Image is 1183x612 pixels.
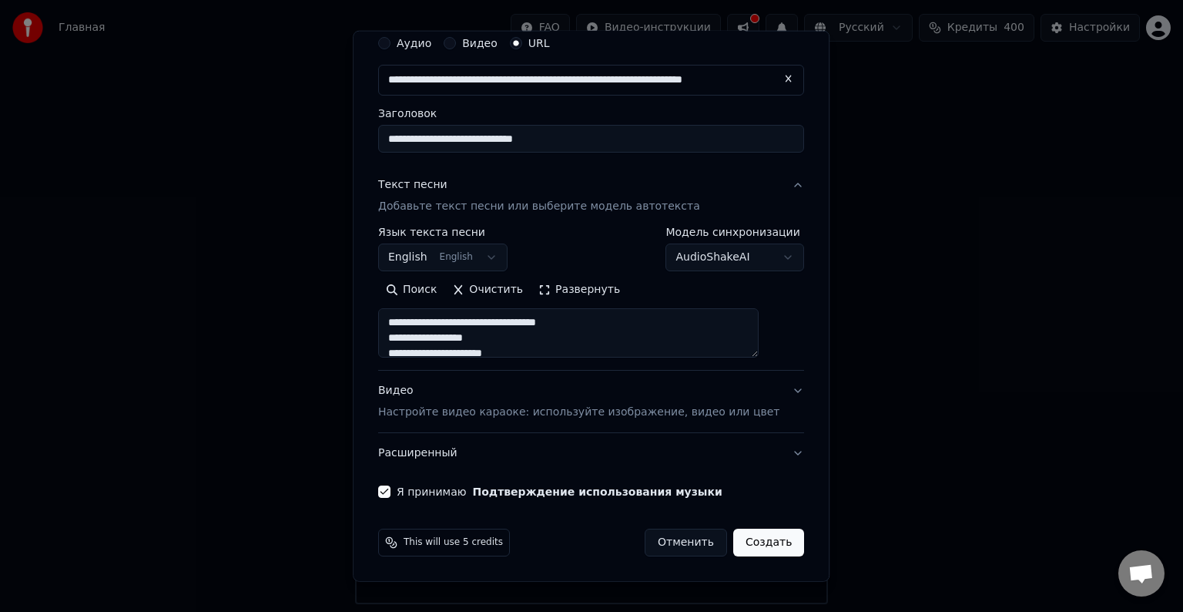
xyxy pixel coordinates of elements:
[378,177,447,193] div: Текст песни
[462,38,498,49] label: Видео
[378,165,804,227] button: Текст песниДобавьте текст песни или выберите модель автотекста
[404,536,503,549] span: This will use 5 credits
[645,529,727,557] button: Отменить
[733,529,804,557] button: Создать
[528,38,550,49] label: URL
[378,371,804,432] button: ВидеоНастройте видео караоке: используйте изображение, видео или цвет
[378,433,804,473] button: Расширенный
[666,227,805,237] label: Модель синхронизации
[473,486,722,497] button: Я принимаю
[378,277,444,302] button: Поиск
[378,227,804,370] div: Текст песниДобавьте текст песни или выберите модель автотекста
[397,38,431,49] label: Аудио
[378,227,508,237] label: Язык текста песни
[531,277,628,302] button: Развернуть
[378,199,700,214] p: Добавьте текст песни или выберите модель автотекста
[378,383,779,420] div: Видео
[378,108,804,119] label: Заголовок
[378,405,779,420] p: Настройте видео караоке: используйте изображение, видео или цвет
[397,486,722,497] label: Я принимаю
[445,277,531,302] button: Очистить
